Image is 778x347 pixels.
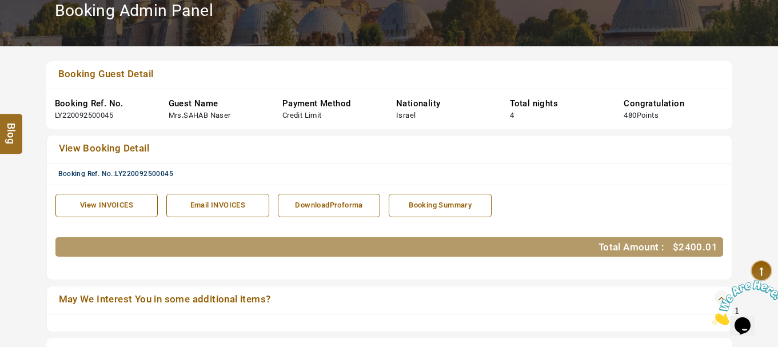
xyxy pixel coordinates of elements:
[637,111,659,119] span: Points
[5,5,75,50] img: Chat attention grabber
[395,200,485,211] div: Booking Summary
[166,194,269,217] a: Email INVOICES
[510,98,607,110] div: Total nights
[58,169,729,179] div: Booking Ref. No.:
[282,110,322,121] div: Credit Limit
[707,276,778,330] iframe: chat widget
[59,142,150,154] span: View Booking Detail
[55,98,151,110] div: Booking Ref. No.
[4,122,19,132] span: Blog
[55,194,158,217] a: View INVOICES
[599,241,665,253] span: Total Amount :
[169,98,265,110] div: Guest Name
[624,111,636,119] span: 480
[55,1,214,21] h2: Booking Admin Panel
[278,194,381,217] a: DownloadProforma
[396,110,416,121] div: Israel
[389,194,492,217] a: Booking Summary
[282,98,379,110] div: Payment Method
[55,292,656,308] a: May We Interest You in some additional items?
[679,241,717,253] span: 2400.01
[396,98,493,110] div: Nationality
[624,98,720,110] div: Congratulation
[169,110,231,121] div: Mrs.SAHAB Naser
[55,67,657,83] a: Booking Guest Detail
[510,110,514,121] div: 4
[673,241,679,253] span: $
[62,200,152,211] div: View INVOICES
[5,5,9,14] span: 1
[55,110,114,121] div: LY220092500045
[115,170,173,178] span: LY220092500045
